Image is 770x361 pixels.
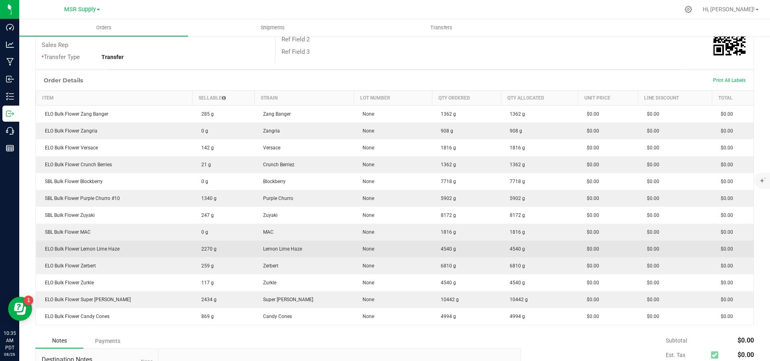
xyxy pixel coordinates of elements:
span: SBL Bulk Flower Blockberry [41,179,103,184]
span: 0 g [197,128,208,134]
qrcode: 00009299 [713,23,746,55]
span: 10442 g [506,297,528,302]
div: Payments [83,334,132,348]
span: Blockberry [259,179,286,184]
span: 285 g [197,111,214,117]
span: None [359,111,374,117]
inline-svg: Analytics [6,41,14,49]
iframe: Resource center [8,297,32,321]
span: ELO Bulk Flower Versace [41,145,98,151]
span: ELO Bulk Flower Crunch Berries [41,162,112,167]
span: Orders [85,24,122,31]
span: 5902 g [437,196,456,201]
span: $0.00 [717,145,733,151]
span: $0.00 [583,212,599,218]
span: $0.00 [717,196,733,201]
span: 1340 g [197,196,217,201]
inline-svg: Inbound [6,75,14,83]
div: Notes [35,333,83,349]
span: $0.00 [643,196,659,201]
span: $0.00 [583,229,599,235]
span: ELO Bulk Flower Candy Cones [41,314,109,319]
a: Shipments [188,19,357,36]
span: 4540 g [506,246,525,252]
h1: Order Details [44,77,83,84]
img: Scan me! [713,23,746,55]
span: 21 g [197,162,211,167]
span: $0.00 [643,297,659,302]
span: Lemon Lime Haze [259,246,302,252]
span: SBL Bulk Flower Purple Churro #10 [41,196,120,201]
span: 142 g [197,145,214,151]
span: Super [PERSON_NAME] [259,297,313,302]
span: 8172 g [506,212,525,218]
span: Zerbert [259,263,278,269]
span: 1362 g [506,162,525,167]
inline-svg: Manufacturing [6,58,14,66]
span: $0.00 [717,229,733,235]
span: ELO Bulk Flower Zang Banger [41,111,108,117]
span: 1816 g [506,145,525,151]
th: Qty Ordered [432,90,501,105]
span: 7718 g [506,179,525,184]
span: 2270 g [197,246,217,252]
span: $0.00 [583,280,599,286]
th: Qty Allocated [501,90,578,105]
span: 4540 g [437,246,456,252]
span: $0.00 [717,280,733,286]
span: $0.00 [583,246,599,252]
span: None [359,179,374,184]
span: $0.00 [583,263,599,269]
span: ELO Bulk Flower Zurkle [41,280,94,286]
span: 6810 g [437,263,456,269]
span: $0.00 [643,280,659,286]
span: $0.00 [583,179,599,184]
span: None [359,246,374,252]
span: 0 g [197,229,208,235]
span: Print All Labels [713,78,746,83]
span: 117 g [197,280,214,286]
a: Orders [19,19,188,36]
span: None [359,212,374,218]
span: 259 g [197,263,214,269]
span: $0.00 [643,128,659,134]
span: $0.00 [643,229,659,235]
span: 908 g [437,128,453,134]
th: Total [712,90,754,105]
inline-svg: Dashboard [6,23,14,31]
span: SBL Bulk Flower Zuyaki [41,212,95,218]
span: 5902 g [506,196,525,201]
span: $0.00 [717,128,733,134]
inline-svg: Outbound [6,110,14,118]
span: 0 g [197,179,208,184]
span: 4994 g [506,314,525,319]
span: Hi, [PERSON_NAME]! [703,6,755,12]
span: $0.00 [738,351,754,359]
span: SBL Bulk Flower MAC [41,229,91,235]
span: ELO Bulk Flower Super [PERSON_NAME] [41,297,131,302]
span: Transfer Type [42,53,80,61]
span: 1362 g [437,111,456,117]
span: Zurkle [259,280,276,286]
span: $0.00 [738,337,754,344]
th: Line Discount [638,90,712,105]
span: 869 g [197,314,214,319]
p: 10:35 AM PDT [4,330,16,351]
span: $0.00 [717,297,733,302]
span: None [359,280,374,286]
span: Ref Field 3 [282,48,310,55]
span: $0.00 [643,314,659,319]
span: 10442 g [437,297,459,302]
span: 1816 g [506,229,525,235]
span: $0.00 [717,111,733,117]
span: $0.00 [583,314,599,319]
span: 1816 g [437,229,456,235]
span: Versace [259,145,280,151]
span: ELO Bulk Flower Zerbert [41,263,96,269]
span: ELO Bulk Flower Zangria [41,128,97,134]
span: $0.00 [643,263,659,269]
span: 8172 g [437,212,456,218]
span: $0.00 [643,162,659,167]
span: $0.00 [717,246,733,252]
